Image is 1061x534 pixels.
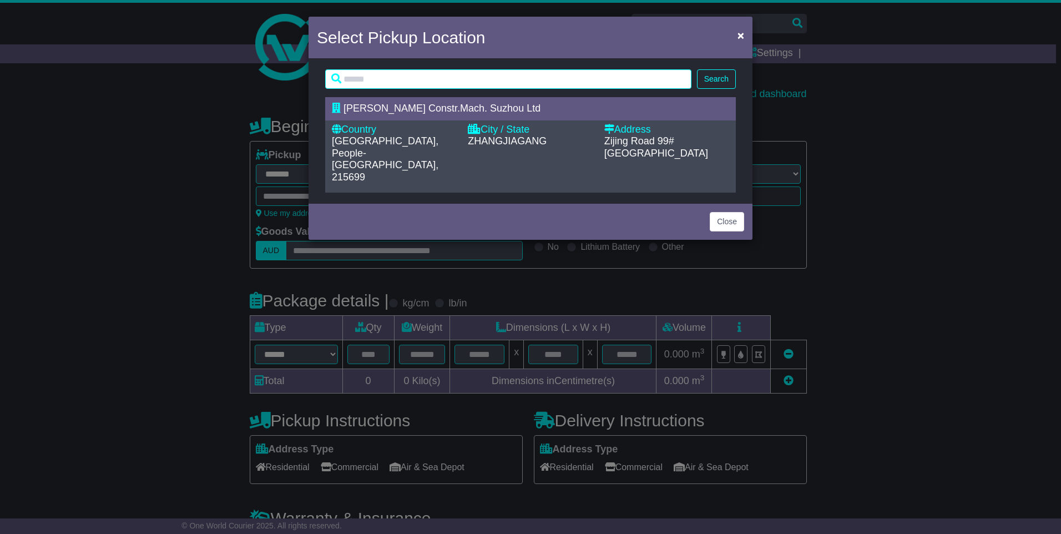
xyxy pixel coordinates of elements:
[468,135,547,147] span: ZHANGJIAGANG
[468,124,593,136] div: City / State
[317,25,486,50] h4: Select Pickup Location
[732,24,750,47] button: Close
[343,103,540,114] span: [PERSON_NAME] Constr.Mach. Suzhou Ltd
[604,124,729,136] div: Address
[332,124,457,136] div: Country
[604,148,708,159] span: [GEOGRAPHIC_DATA]
[604,135,674,147] span: Zijing Road 99#
[737,29,744,42] span: ×
[710,212,744,231] button: Close
[332,135,438,183] span: [GEOGRAPHIC_DATA], People-[GEOGRAPHIC_DATA], 215699
[697,69,736,89] button: Search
